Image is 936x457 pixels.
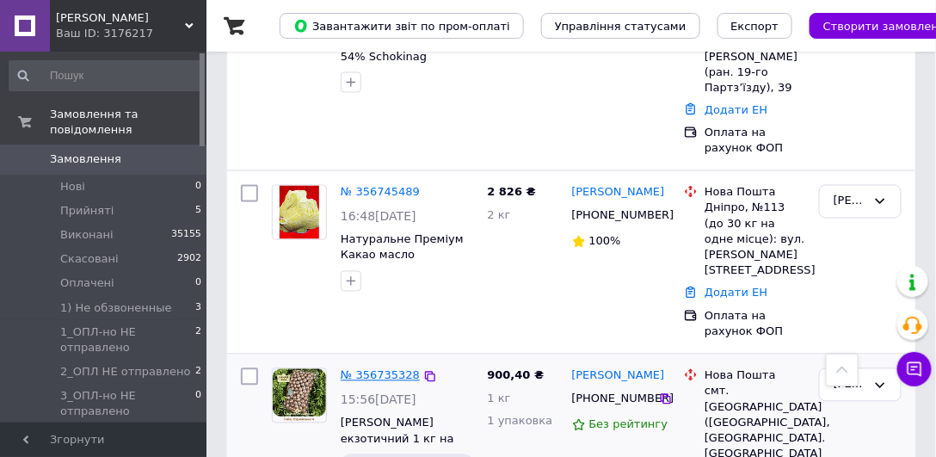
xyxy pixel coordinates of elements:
[897,352,932,386] button: Чат з покупцем
[705,126,805,157] div: Оплата на рахунок ФОП
[195,300,201,316] span: 3
[195,364,201,380] span: 2
[717,13,793,39] button: Експорт
[280,186,320,239] img: Фото товару
[272,368,327,423] a: Фото товару
[488,186,536,199] span: 2 826 ₴
[341,186,420,199] a: № 356745489
[177,251,201,267] span: 2902
[589,418,668,431] span: Без рейтингу
[705,368,805,384] div: Нова Пошта
[555,20,687,33] span: Управління статусами
[60,364,190,380] span: 2_ОПЛ НЕ отправлено
[60,203,114,219] span: Прийняті
[589,235,621,248] span: 100%
[60,324,195,355] span: 1_ОПЛ-но НЕ отправлено
[60,275,114,291] span: Оплачені
[60,251,119,267] span: Скасовані
[541,13,700,39] button: Управління статусами
[731,20,779,33] span: Експорт
[195,179,201,195] span: 0
[834,193,866,211] div: ЛЕНА
[488,415,553,428] span: 1 упаковка
[50,151,121,167] span: Замовлення
[273,369,326,423] img: Фото товару
[341,233,464,310] a: Натуральне Преміум Какао масло Венесуела 1 кг - універсальне без обмежень
[171,227,201,243] span: 35155
[195,324,201,355] span: 2
[705,201,805,279] div: Дніпро, №113 (до 30 кг на одне місце): вул. [PERSON_NAME][STREET_ADDRESS]
[705,103,767,116] a: Додати ЕН
[272,185,327,240] a: Фото товару
[195,275,201,291] span: 0
[60,388,195,419] span: 3_ОПЛ-но НЕ отправлено
[488,209,511,222] span: 2 кг
[280,13,524,39] button: Завантажити звіт по пром-оплаті
[705,287,767,300] a: Додати ЕН
[60,179,85,195] span: Нові
[341,210,416,224] span: 16:48[DATE]
[293,18,510,34] span: Завантажити звіт по пром-оплаті
[9,60,203,91] input: Пошук
[572,185,665,201] a: [PERSON_NAME]
[56,26,206,41] div: Ваш ID: 3176217
[569,388,660,411] div: [PHONE_NUMBER]
[488,369,545,382] span: 900,40 ₴
[56,10,185,26] span: Какао Бум
[705,309,805,340] div: Оплата на рахунок ФОП
[341,393,416,407] span: 15:56[DATE]
[488,392,511,405] span: 1 кг
[60,300,172,316] span: 1) Не обзвоненные
[341,369,420,382] a: № 356735328
[50,107,206,138] span: Замовлення та повідомлення
[569,205,660,227] div: [PHONE_NUMBER]
[195,388,201,419] span: 0
[705,185,805,201] div: Нова Пошта
[60,227,114,243] span: Виконані
[195,203,201,219] span: 5
[572,368,665,385] a: [PERSON_NAME]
